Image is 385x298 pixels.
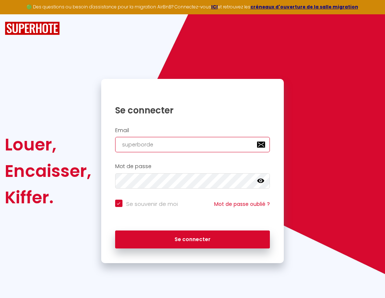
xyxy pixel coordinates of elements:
[214,200,270,208] a: Mot de passe oublié ?
[115,127,270,134] h2: Email
[250,4,358,10] a: créneaux d'ouverture de la salle migration
[115,230,270,249] button: Se connecter
[5,131,91,158] div: Louer,
[6,3,28,25] button: Ouvrir le widget de chat LiveChat
[5,184,91,211] div: Kiffer.
[5,22,60,35] img: SuperHote logo
[211,4,218,10] a: ICI
[115,163,270,170] h2: Mot de passe
[115,105,270,116] h1: Se connecter
[115,137,270,152] input: Ton Email
[5,158,91,184] div: Encaisser,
